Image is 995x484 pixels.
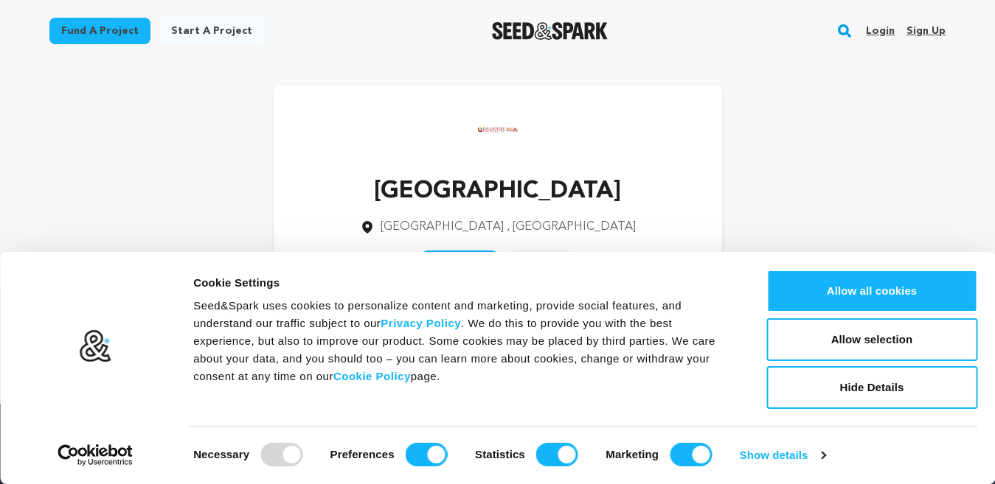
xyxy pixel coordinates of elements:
[159,18,264,44] a: Start a project
[79,329,112,363] img: logo
[507,221,636,233] span: , [GEOGRAPHIC_DATA]
[333,370,411,382] a: Cookie Policy
[330,448,395,460] strong: Preferences
[193,437,193,438] legend: Consent Selection
[420,250,500,277] a: Follow
[381,221,504,233] span: [GEOGRAPHIC_DATA]
[766,318,977,361] button: Allow selection
[193,297,733,385] div: Seed&Spark uses cookies to personalize content and marketing, provide social features, and unders...
[606,448,659,460] strong: Marketing
[193,448,249,460] strong: Necessary
[740,444,825,466] a: Show details
[866,19,895,43] a: Login
[193,274,733,292] div: Cookie Settings
[766,270,977,312] button: Allow all cookies
[49,18,150,44] a: Fund a project
[509,250,575,277] a: Contact
[906,19,946,43] a: Sign up
[475,448,525,460] strong: Statistics
[381,317,461,329] a: Privacy Policy
[766,366,977,409] button: Hide Details
[492,22,608,40] img: Seed&Spark Logo Dark Mode
[468,100,527,159] img: https://seedandspark-static.s3.us-east-2.amazonaws.com/images/User/001/968/650/medium/Galgotias%2...
[31,444,160,466] a: Usercentrics Cookiebot - opens in a new window
[360,174,636,209] p: [GEOGRAPHIC_DATA]
[492,22,608,40] a: Seed&Spark Homepage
